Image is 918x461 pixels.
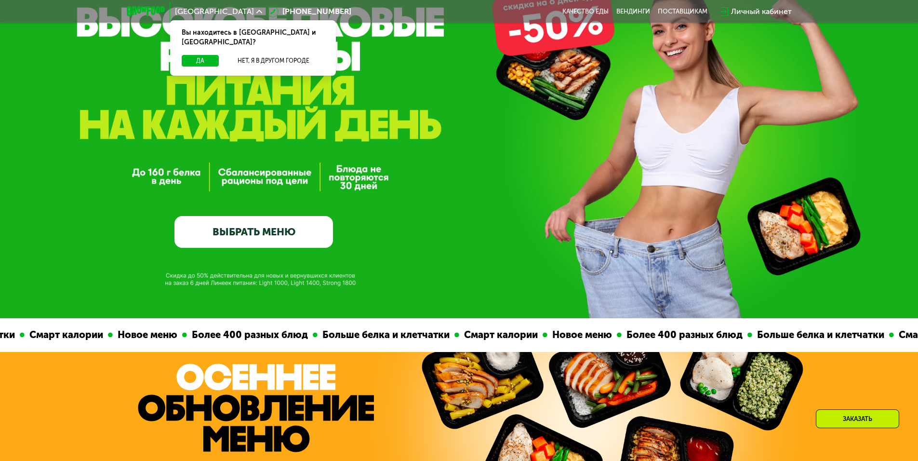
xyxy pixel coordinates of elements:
[658,8,707,15] div: поставщикам
[317,327,453,342] div: Больше белка и клетчатки
[24,327,107,342] div: Смарт калории
[182,55,219,67] button: Да
[616,8,650,15] a: Вендинги
[816,409,899,428] div: Заказать
[223,55,324,67] button: Нет, я в другом городе
[546,327,616,342] div: Новое меню
[112,327,181,342] div: Новое меню
[751,327,888,342] div: Больше белка и клетчатки
[731,6,792,17] div: Личный кабинет
[621,327,746,342] div: Более 400 разных блюд
[170,20,336,55] div: Вы находитесь в [GEOGRAPHIC_DATA] и [GEOGRAPHIC_DATA]?
[174,216,333,248] a: ВЫБРАТЬ МЕНЮ
[458,327,542,342] div: Смарт калории
[186,327,312,342] div: Более 400 разных блюд
[267,6,351,17] a: [PHONE_NUMBER]
[562,8,609,15] a: Качество еды
[175,8,254,15] span: [GEOGRAPHIC_DATA]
